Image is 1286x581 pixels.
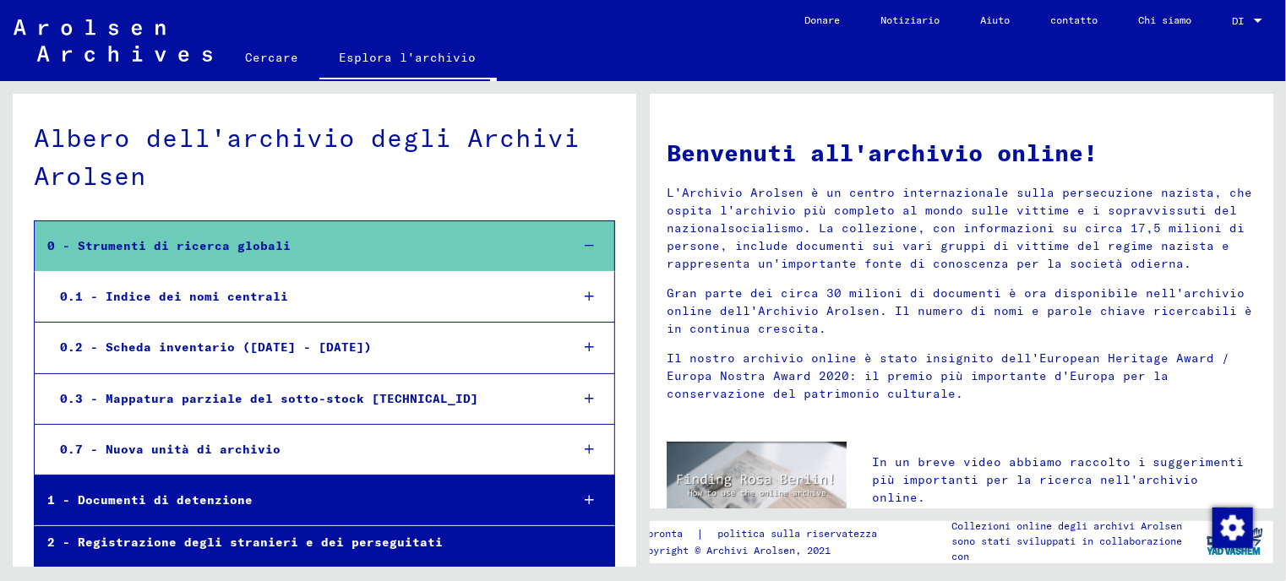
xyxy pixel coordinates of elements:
font: Collezioni online degli archivi Arolsen [951,519,1182,532]
font: Benvenuti all'archivio online! [667,138,1098,167]
font: | [696,526,704,541]
font: Copyright © Archivi Arolsen, 2021 [635,544,831,557]
a: impronta [635,525,696,543]
font: Il nostro archivio online è stato insignito dell'European Heritage Award / Europa Nostra Award 20... [667,350,1229,401]
a: Esplora l'archivio [319,37,497,81]
font: sono stati sviluppati in collaborazione con [951,535,1182,562]
font: Chi siamo [1138,14,1191,26]
font: Donare [804,14,840,26]
font: 0.7 - Nuova unità di archivio [60,442,281,457]
img: video.jpg [667,442,847,540]
font: 0 - Strumenti di ricerca globali [47,238,291,253]
font: Notiziario [880,14,940,26]
img: yv_logo.png [1203,520,1267,562]
font: contatto [1050,14,1098,26]
font: Esplora l'archivio [340,50,477,65]
a: Cercare [226,37,319,78]
font: politica sulla riservatezza [717,527,877,540]
font: Cercare [246,50,299,65]
font: Albero dell'archivio degli Archivi Arolsen [34,122,580,192]
img: Modifica consenso [1212,508,1253,548]
font: Gran parte dei circa 30 milioni di documenti è ora disponibile nell'archivio online dell'Archivio... [667,285,1252,336]
img: Arolsen_neg.svg [14,19,212,62]
font: Aiuto [980,14,1010,26]
font: 0.2 - Scheda inventario ([DATE] - [DATE]) [60,339,372,355]
font: impronta [635,527,683,540]
a: politica sulla riservatezza [704,525,897,543]
font: 0.3 - Mappatura parziale del sotto-stock [TECHNICAL_ID] [60,391,478,406]
font: DI [1232,14,1244,27]
font: L'Archivio Arolsen è un centro internazionale sulla persecuzione nazista, che ospita l'archivio p... [667,185,1252,271]
font: 1 - Documenti di detenzione [47,492,253,508]
font: In un breve video abbiamo raccolto i suggerimenti più importanti per la ricerca nell'archivio onl... [872,454,1245,505]
font: 0.1 - Indice dei nomi centrali [60,289,288,304]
